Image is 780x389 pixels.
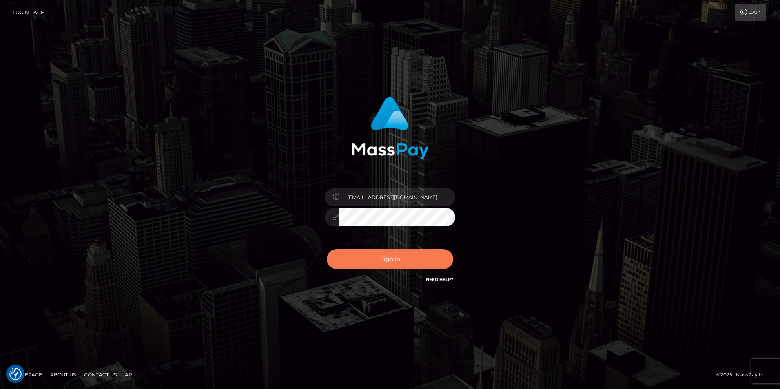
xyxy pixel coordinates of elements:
[122,368,137,381] a: API
[47,368,79,381] a: About Us
[735,4,766,21] a: Login
[9,368,22,380] button: Consent Preferences
[13,4,44,21] a: Login Page
[716,370,774,379] div: © 2025 , MassPay Inc.
[9,368,45,381] a: Homepage
[9,368,22,380] img: Revisit consent button
[327,249,453,269] button: Sign in
[426,277,453,282] a: Need Help?
[81,368,120,381] a: Contact Us
[351,97,429,159] img: MassPay Login
[339,188,455,206] input: Username...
